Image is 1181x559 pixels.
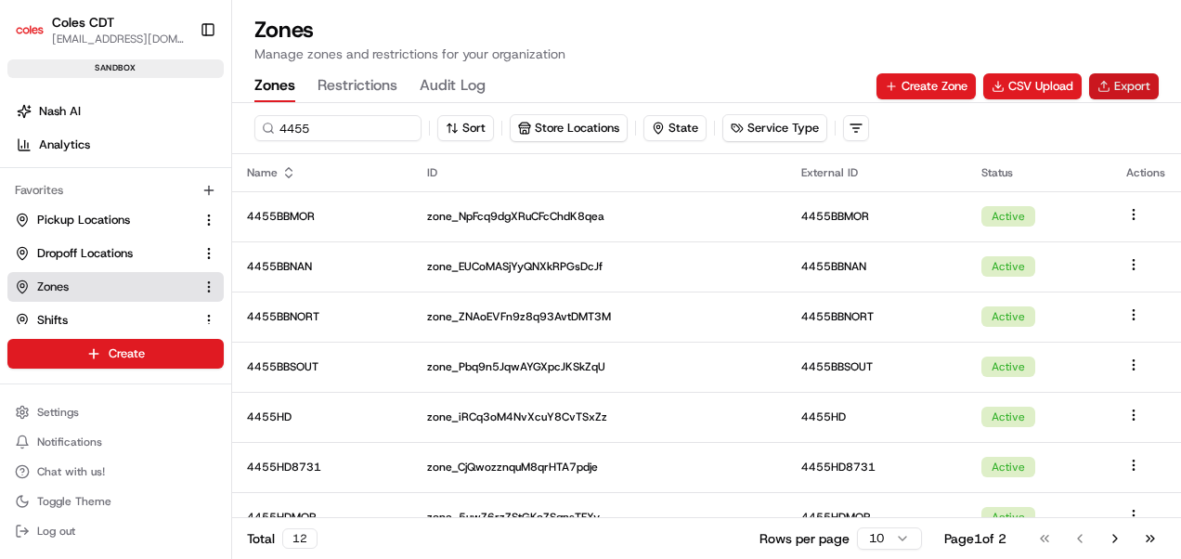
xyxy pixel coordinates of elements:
p: 4455BBSOUT [801,359,952,374]
p: 4455BBNORT [247,309,397,324]
span: Chat with us! [37,464,105,479]
img: Nash [19,18,56,55]
a: 📗Knowledge Base [11,261,149,294]
input: Search for a zone [254,115,422,141]
button: Start new chat [316,182,338,204]
div: Active [981,407,1035,427]
div: Active [981,457,1035,477]
p: Rows per page [759,529,850,548]
button: Toggle Theme [7,488,224,514]
button: Export [1089,73,1159,99]
div: 💻 [157,270,172,285]
button: Sort [437,115,494,141]
p: 4455HDMOR [801,510,952,525]
a: Zones [15,279,194,295]
div: sandbox [7,59,224,78]
div: Start new chat [63,176,305,195]
span: Pickup Locations [37,212,130,228]
a: 💻API Documentation [149,261,305,294]
button: Service Type [723,115,826,141]
p: 4455BBNAN [247,259,397,274]
button: Dropoff Locations [7,239,224,268]
span: Notifications [37,435,102,449]
img: Coles CDT [15,15,45,45]
div: Page 1 of 2 [944,529,1006,548]
div: Active [981,206,1035,227]
button: Settings [7,399,224,425]
div: Name [247,165,397,180]
span: Zones [37,279,69,295]
div: ID [427,165,772,180]
div: Actions [1126,165,1166,180]
p: zone_ZNAoEVFn9z8q93AvtDMT3M [427,309,772,324]
button: [EMAIL_ADDRESS][DOMAIN_NAME] [52,32,185,46]
button: Coles CDT [52,13,114,32]
button: Store Locations [510,114,628,142]
button: Shifts [7,305,224,335]
div: Active [981,306,1035,327]
p: zone_CjQwozznquM8qrHTA7pdje [427,460,772,474]
a: Shifts [15,312,194,329]
p: 4455HD8731 [801,460,952,474]
a: Nash AI [7,97,231,126]
span: Knowledge Base [37,268,142,287]
a: Pickup Locations [15,212,194,228]
input: Clear [48,119,306,138]
a: Powered byPylon [131,313,225,328]
button: Zones [7,272,224,302]
button: Restrictions [318,71,397,102]
p: 4455BBNAN [801,259,952,274]
p: 4455HD [801,409,952,424]
button: Log out [7,518,224,544]
div: 📗 [19,270,33,285]
button: Coles CDTColes CDT[EMAIL_ADDRESS][DOMAIN_NAME] [7,7,192,52]
p: 4455BBMOR [801,209,952,224]
p: 4455HDMOR [247,510,397,525]
p: zone_EUCoMASjYyQNXkRPGsDcJf [427,259,772,274]
p: zone_5uwZ6rzZStGKoZSgnsTFXy [427,510,772,525]
p: zone_iRCq3oM4NvXcuY8CvTSxZz [427,409,772,424]
div: Favorites [7,175,224,205]
p: Welcome 👋 [19,73,338,103]
span: Create [109,345,145,362]
div: Active [981,507,1035,527]
div: We're available if you need us! [63,195,235,210]
div: Active [981,256,1035,277]
img: 1736555255976-a54dd68f-1ca7-489b-9aae-adbdc363a1c4 [19,176,52,210]
p: 4455HD [247,409,397,424]
button: Zones [254,71,295,102]
a: Dropoff Locations [15,245,194,262]
p: zone_NpFcq9dgXRuCFcChdK8qea [427,209,772,224]
span: API Documentation [175,268,298,287]
span: Pylon [185,314,225,328]
div: 12 [282,528,318,549]
button: Create Zone [876,73,976,99]
span: Nash AI [39,103,81,120]
button: State [643,115,707,141]
button: Chat with us! [7,459,224,485]
span: Dropoff Locations [37,245,133,262]
span: Shifts [37,312,68,329]
div: Total [247,528,318,549]
a: Analytics [7,130,231,160]
div: External ID [801,165,952,180]
p: 4455BBSOUT [247,359,397,374]
p: 4455HD8731 [247,460,397,474]
span: Log out [37,524,75,539]
span: Analytics [39,136,90,153]
h1: Zones [254,15,1159,45]
button: Audit Log [420,71,486,102]
p: zone_Pbq9n5JqwAYGXpcJKSkZqU [427,359,772,374]
p: 4455BBNORT [801,309,952,324]
div: Status [981,165,1097,180]
button: Store Locations [511,115,627,141]
div: Active [981,357,1035,377]
button: CSV Upload [983,73,1082,99]
button: Pickup Locations [7,205,224,235]
button: Create [7,339,224,369]
p: Manage zones and restrictions for your organization [254,45,1159,63]
p: 4455BBMOR [247,209,397,224]
span: Toggle Theme [37,494,111,509]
